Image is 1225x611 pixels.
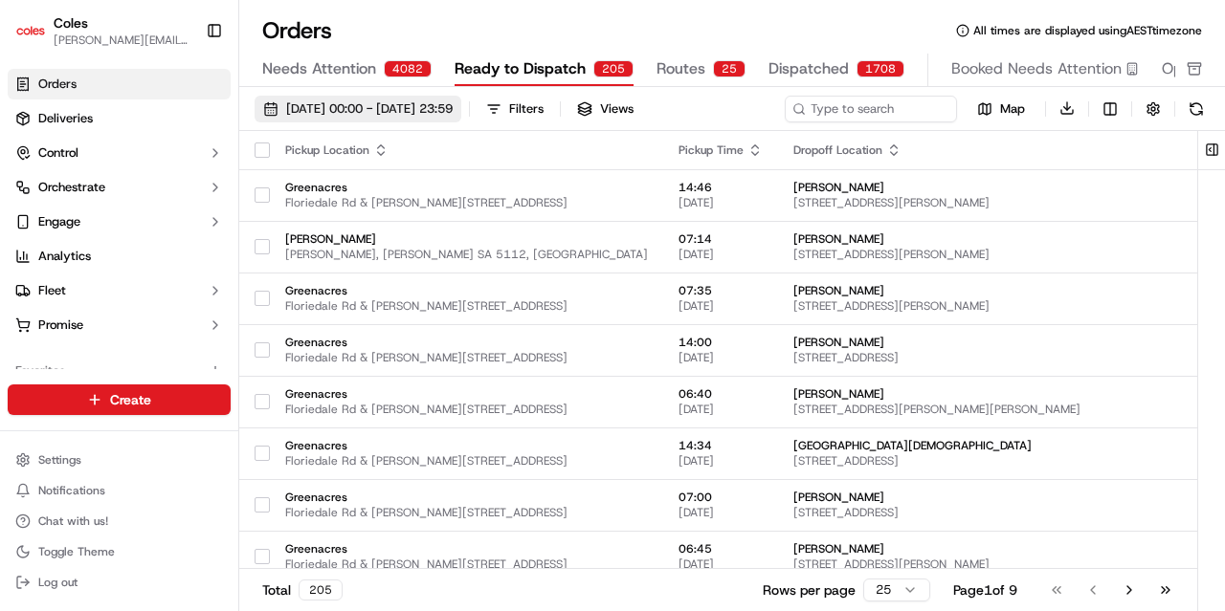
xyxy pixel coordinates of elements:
span: Chat with us! [38,513,108,529]
span: 14:00 [679,335,763,350]
div: Page 1 of 9 [953,580,1017,600]
img: Coles [15,15,46,46]
a: Analytics [8,241,231,272]
span: [PERSON_NAME] [793,231,1199,247]
span: [DATE] [679,556,763,572]
button: Engage [8,207,231,237]
span: [GEOGRAPHIC_DATA][DEMOGRAPHIC_DATA] [793,438,1199,453]
button: Notifications [8,477,231,504]
span: [PERSON_NAME] [793,335,1199,350]
span: Orders [38,76,77,93]
span: Engage [38,213,80,230]
span: [PERSON_NAME] [793,541,1199,556]
span: Greenacres [285,283,648,298]
div: 25 [713,60,746,77]
span: Pylon [190,323,232,338]
div: Pickup Location [285,142,648,158]
span: Log out [38,575,78,590]
span: Routes [657,57,705,80]
span: Map [1000,100,1025,118]
input: Got a question? Start typing here... [50,122,345,142]
span: [DATE] [679,505,763,520]
div: 4082 [384,60,432,77]
button: Fleet [8,275,231,306]
span: [PERSON_NAME][EMAIL_ADDRESS][PERSON_NAME][DOMAIN_NAME] [54,33,190,48]
span: [DATE] [679,402,763,417]
div: Dropoff Location [793,142,1199,158]
span: Notifications [38,483,105,498]
span: Greenacres [285,180,648,195]
span: Settings [38,452,81,468]
span: [PERSON_NAME], [PERSON_NAME] SA 5112, [GEOGRAPHIC_DATA] [285,247,648,262]
div: 205 [593,60,634,77]
button: Map [965,98,1037,120]
button: Create [8,384,231,415]
span: 14:46 [679,180,763,195]
a: 💻API Documentation [154,269,315,303]
span: [PERSON_NAME] [793,283,1199,298]
span: [DATE] [679,247,763,262]
span: 07:35 [679,283,763,298]
p: Rows per page [763,580,856,600]
span: Greenacres [285,335,648,350]
span: [DATE] [679,350,763,365]
span: [PERSON_NAME] [793,386,1199,402]
img: 1736555255976-a54dd68f-1ca7-489b-9aae-adbdc363a1c4 [19,182,54,216]
span: [STREET_ADDRESS][PERSON_NAME] [793,298,1199,314]
span: Greenacres [285,541,648,556]
span: Ready to Dispatch [455,57,586,80]
button: Settings [8,447,231,473]
span: [STREET_ADDRESS][PERSON_NAME] [793,556,1199,572]
span: [PERSON_NAME] [285,231,648,247]
span: Floriedale Rd & [PERSON_NAME][STREET_ADDRESS] [285,298,648,314]
div: 📗 [19,278,34,294]
div: 💻 [162,278,177,294]
span: Toggle Theme [38,544,115,559]
span: 07:14 [679,231,763,247]
span: 14:34 [679,438,763,453]
div: 1708 [857,60,904,77]
span: [PERSON_NAME] [793,180,1199,195]
span: Floriedale Rd & [PERSON_NAME][STREET_ADDRESS] [285,505,648,520]
span: Knowledge Base [38,276,146,295]
span: [DATE] 00:00 - [DATE] 23:59 [286,100,453,118]
span: Dispatched [768,57,849,80]
span: [DATE] [679,298,763,314]
span: Floriedale Rd & [PERSON_NAME][STREET_ADDRESS] [285,453,648,469]
button: [DATE] 00:00 - [DATE] 23:59 [255,96,461,122]
span: Create [110,390,151,409]
button: Chat with us! [8,508,231,535]
span: All times are displayed using AEST timezone [973,23,1202,38]
span: Control [38,144,78,162]
span: Booked Needs Attention [951,57,1122,80]
span: Floriedale Rd & [PERSON_NAME][STREET_ADDRESS] [285,195,648,210]
button: Coles [54,13,88,33]
span: Orchestrate [38,179,105,196]
div: Pickup Time [679,142,763,158]
span: Floriedale Rd & [PERSON_NAME][STREET_ADDRESS] [285,350,648,365]
span: Greenacres [285,438,648,453]
span: Needs Attention [262,57,376,80]
button: Log out [8,569,231,596]
a: Powered byPylon [135,322,232,338]
h1: Orders [262,15,332,46]
div: We're available if you need us! [65,201,242,216]
span: Floriedale Rd & [PERSON_NAME][STREET_ADDRESS] [285,556,648,572]
span: API Documentation [181,276,307,295]
div: 205 [299,579,343,600]
span: [STREET_ADDRESS] [793,453,1199,469]
div: Start new chat [65,182,314,201]
span: Views [600,100,634,118]
span: Greenacres [285,386,648,402]
button: Orchestrate [8,172,231,203]
button: Filters [478,96,552,122]
span: 06:45 [679,541,763,556]
span: Greenacres [285,490,648,505]
span: [PERSON_NAME] [793,490,1199,505]
span: Floriedale Rd & [PERSON_NAME][STREET_ADDRESS] [285,402,648,417]
button: ColesColes[PERSON_NAME][EMAIL_ADDRESS][PERSON_NAME][DOMAIN_NAME] [8,8,198,54]
span: [DATE] [679,453,763,469]
button: Views [568,96,642,122]
button: Toggle Theme [8,538,231,565]
div: Filters [509,100,544,118]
